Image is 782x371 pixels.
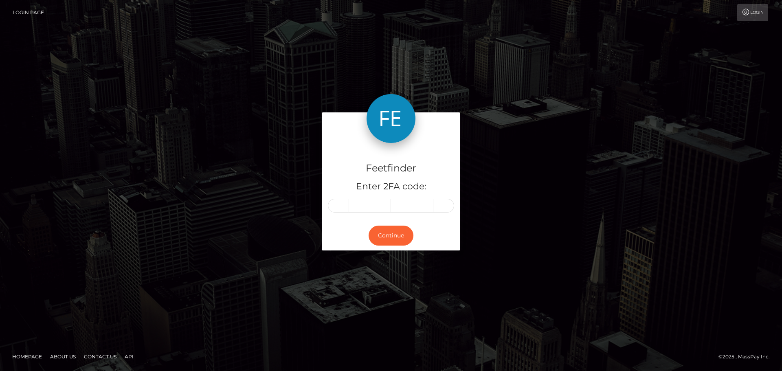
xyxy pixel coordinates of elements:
[718,352,776,361] div: © 2025 , MassPay Inc.
[121,350,137,363] a: API
[81,350,120,363] a: Contact Us
[9,350,45,363] a: Homepage
[47,350,79,363] a: About Us
[328,180,454,193] h5: Enter 2FA code:
[13,4,44,21] a: Login Page
[369,226,413,246] button: Continue
[737,4,768,21] a: Login
[328,161,454,176] h4: Feetfinder
[367,94,415,143] img: Feetfinder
